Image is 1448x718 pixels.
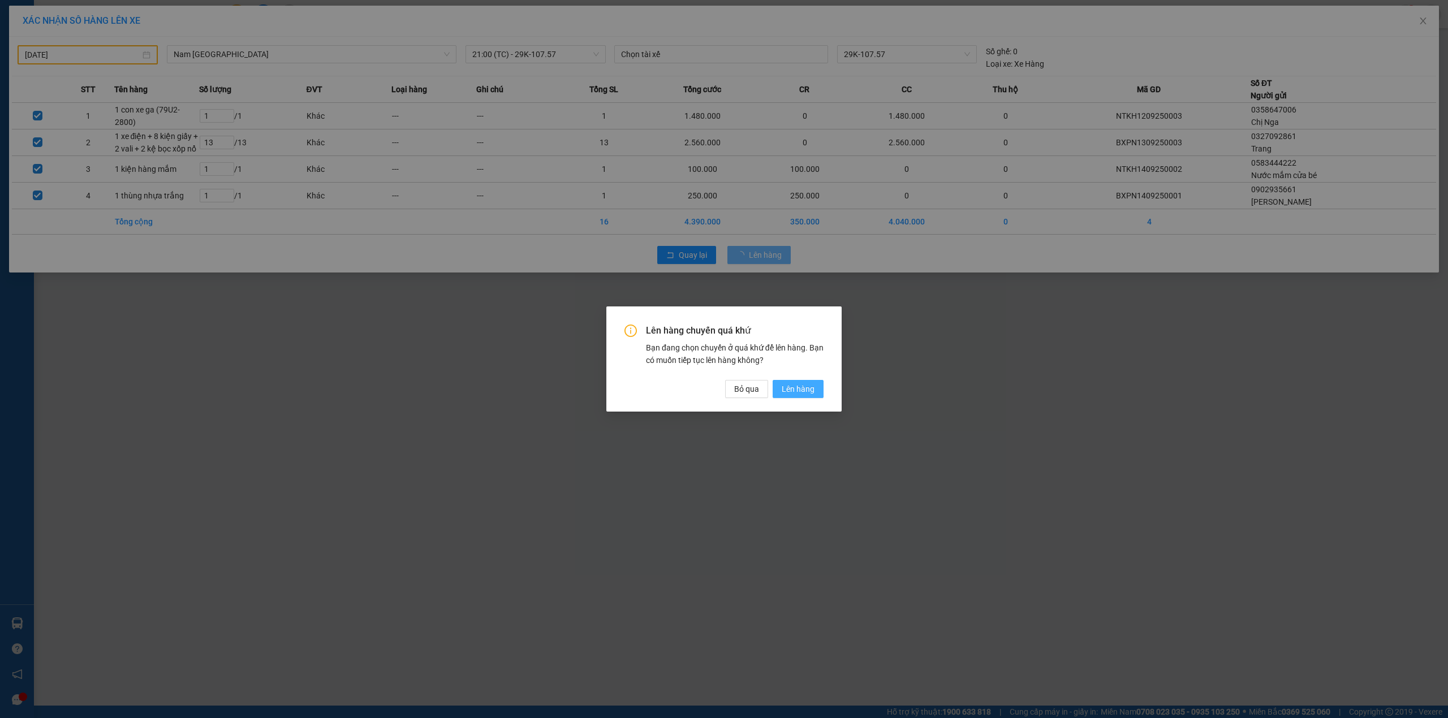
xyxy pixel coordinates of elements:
[773,380,824,398] button: Lên hàng
[624,325,637,337] span: info-circle
[734,383,759,395] span: Bỏ qua
[646,325,824,337] span: Lên hàng chuyến quá khứ
[725,380,768,398] button: Bỏ qua
[646,341,824,366] div: Bạn đang chọn chuyến ở quá khứ để lên hàng. Bạn có muốn tiếp tục lên hàng không?
[782,383,815,395] span: Lên hàng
